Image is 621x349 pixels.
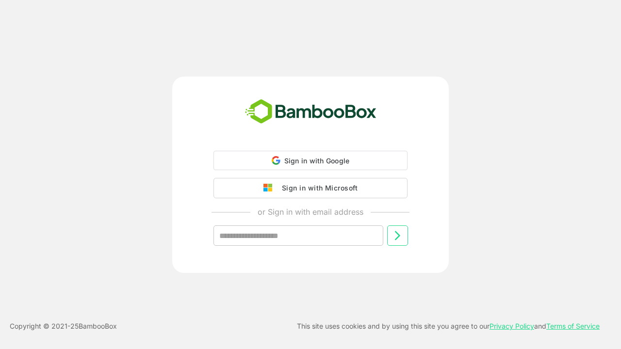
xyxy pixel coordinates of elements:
a: Terms of Service [546,322,600,330]
a: Privacy Policy [490,322,534,330]
div: Sign in with Microsoft [277,182,358,194]
p: Copyright © 2021- 25 BambooBox [10,320,117,332]
p: or Sign in with email address [258,206,363,218]
p: This site uses cookies and by using this site you agree to our and [297,320,600,332]
button: Sign in with Microsoft [213,178,408,198]
span: Sign in with Google [284,157,350,165]
img: google [263,184,277,192]
img: bamboobox [240,96,382,128]
div: Sign in with Google [213,151,408,170]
